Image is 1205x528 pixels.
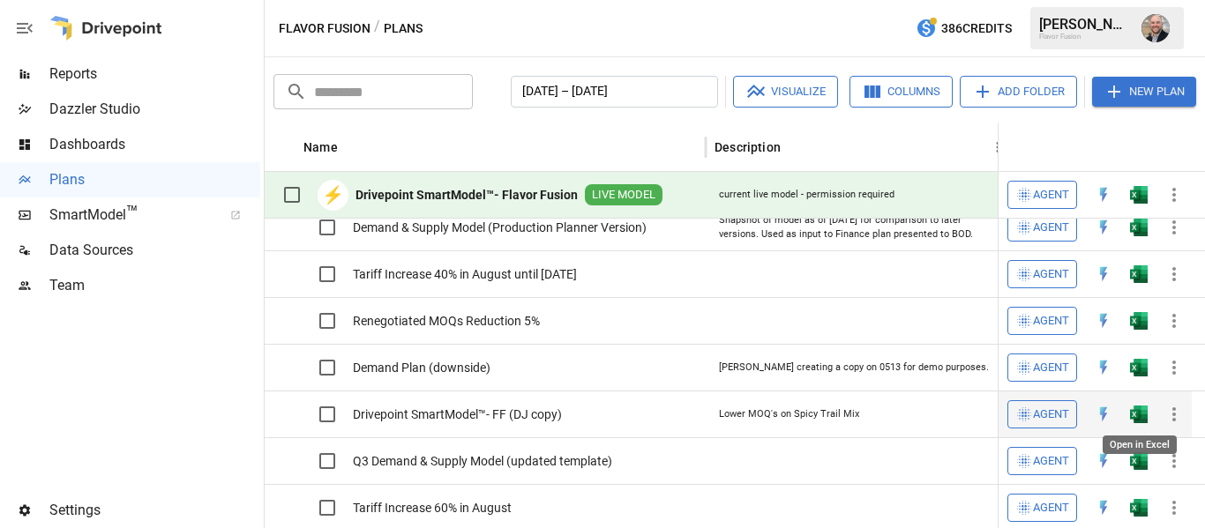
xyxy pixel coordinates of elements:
[1130,219,1148,236] div: Open in Excel
[1033,185,1069,205] span: Agent
[374,18,380,40] div: /
[1130,405,1148,423] img: excel-icon.76473adf.svg
[1095,186,1112,204] div: Open in Quick Edit
[1033,358,1069,378] span: Agent
[1095,186,1112,204] img: quick-edit-flash.b8aec18c.svg
[1007,400,1077,428] button: Agent
[356,186,578,204] b: Drivepoint SmartModel™- Flavor Fusion
[1130,452,1148,470] img: excel-icon.76473adf.svg
[1130,359,1148,376] img: excel-icon.76473adf.svg
[1095,312,1112,330] div: Open in Quick Edit
[719,407,859,421] div: Lower MOQ's on Spicy Trail Mix
[353,359,490,376] span: Demand Plan (downside)
[941,18,1012,40] span: 386 Credits
[1033,264,1069,285] span: Agent
[353,405,562,423] span: Drivepoint SmartModel™- FF (DJ copy)
[1033,311,1069,331] span: Agent
[1130,499,1148,517] img: excel-icon.76473adf.svg
[353,219,647,236] span: Demand & Supply Model (Production Planner Version)
[126,202,138,224] span: ™
[715,140,781,154] div: Description
[1039,16,1131,33] div: [PERSON_NAME]
[49,275,260,296] span: Team
[1095,499,1112,517] div: Open in Quick Edit
[1007,213,1077,242] button: Agent
[1039,33,1131,41] div: Flavor Fusion
[1095,359,1112,376] img: quick-edit-flash.b8aec18c.svg
[1130,219,1148,236] img: excel-icon.76473adf.svg
[733,76,838,108] button: Visualize
[318,180,348,211] div: ⚡
[1130,452,1148,470] div: Open in Excel
[985,135,1010,160] button: Description column menu
[909,12,1019,45] button: 386Credits
[353,452,612,470] span: Q3 Demand & Supply Model (updated template)
[1141,14,1170,42] img: Dustin Jacobson
[1130,499,1148,517] div: Open in Excel
[303,140,338,154] div: Name
[1033,218,1069,238] span: Agent
[1007,307,1077,335] button: Agent
[49,500,260,521] span: Settings
[1095,405,1112,423] img: quick-edit-flash.b8aec18c.svg
[1007,353,1077,382] button: Agent
[1130,312,1148,330] div: Open in Excel
[1130,265,1148,283] div: Open in Excel
[279,18,370,40] button: Flavor Fusion
[49,169,260,190] span: Plans
[960,76,1077,108] button: Add Folder
[1095,312,1112,330] img: quick-edit-flash.b8aec18c.svg
[1007,181,1077,209] button: Agent
[49,99,260,120] span: Dazzler Studio
[1130,186,1148,204] img: excel-icon.76473adf.svg
[1092,77,1196,107] button: New Plan
[1007,447,1077,475] button: Agent
[1007,494,1077,522] button: Agent
[1095,265,1112,283] div: Open in Quick Edit
[585,187,662,204] span: LIVE MODEL
[1033,451,1069,472] span: Agent
[719,188,894,202] div: current live model - permission required
[719,361,989,375] div: [PERSON_NAME] creating a copy on 0513 for demo purposes.
[49,63,260,85] span: Reports
[511,76,718,108] button: [DATE] – [DATE]
[353,312,540,330] span: Renegotiated MOQs Reduction 5%
[849,76,953,108] button: Columns
[1130,186,1148,204] div: Open in Excel
[1095,452,1112,470] img: quick-edit-flash.b8aec18c.svg
[1130,359,1148,376] div: Open in Excel
[1130,312,1148,330] img: excel-icon.76473adf.svg
[1167,135,1192,160] button: Sort
[719,213,1001,241] div: Snapshot of model as of [DATE] for comparison to later versions. Used as input to Finance plan pr...
[1095,219,1112,236] img: quick-edit-flash.b8aec18c.svg
[49,205,211,226] span: SmartModel
[1095,452,1112,470] div: Open in Quick Edit
[1095,359,1112,376] div: Open in Quick Edit
[1095,219,1112,236] div: Open in Quick Edit
[49,134,260,155] span: Dashboards
[1095,499,1112,517] img: quick-edit-flash.b8aec18c.svg
[353,265,577,283] span: Tariff Increase 40% in August until [DATE]
[1130,405,1148,423] div: Open in Excel
[1130,265,1148,283] img: excel-icon.76473adf.svg
[1033,498,1069,518] span: Agent
[1103,435,1177,454] div: Open in Excel
[1007,260,1077,288] button: Agent
[782,135,807,160] button: Sort
[1095,405,1112,423] div: Open in Quick Edit
[49,240,260,261] span: Data Sources
[1095,265,1112,283] img: quick-edit-flash.b8aec18c.svg
[353,499,512,517] span: Tariff Increase 60% in August
[1033,405,1069,425] span: Agent
[1131,4,1180,53] button: Dustin Jacobson
[340,135,364,160] button: Sort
